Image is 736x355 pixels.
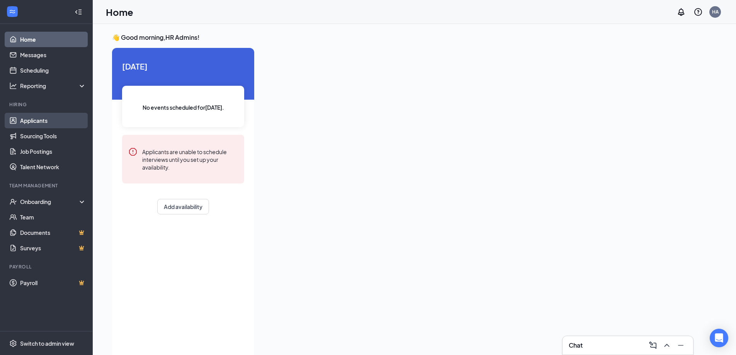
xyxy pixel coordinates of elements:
svg: ChevronUp [662,341,671,350]
svg: Minimize [676,341,685,350]
svg: UserCheck [9,198,17,206]
a: Applicants [20,113,86,128]
div: Hiring [9,101,85,108]
svg: ComposeMessage [648,341,658,350]
span: No events scheduled for [DATE] . [143,103,224,112]
a: Scheduling [20,63,86,78]
a: SurveysCrown [20,240,86,256]
div: Payroll [9,263,85,270]
div: Onboarding [20,198,80,206]
span: [DATE] [122,60,244,72]
h3: Chat [569,341,583,350]
div: Switch to admin view [20,340,74,347]
a: DocumentsCrown [20,225,86,240]
div: Team Management [9,182,85,189]
button: ChevronUp [661,339,673,352]
div: Open Intercom Messenger [710,329,728,347]
button: Minimize [675,339,687,352]
svg: QuestionInfo [694,7,703,17]
a: Messages [20,47,86,63]
a: Sourcing Tools [20,128,86,144]
svg: Analysis [9,82,17,90]
h3: 👋 Good morning, HR Admins ! [112,33,693,42]
a: Home [20,32,86,47]
div: Reporting [20,82,87,90]
a: PayrollCrown [20,275,86,290]
a: Job Postings [20,144,86,159]
a: Talent Network [20,159,86,175]
div: Applicants are unable to schedule interviews until you set up your availability. [142,147,238,171]
svg: WorkstreamLogo [8,8,16,15]
div: HA [712,8,719,15]
svg: Notifications [677,7,686,17]
button: Add availability [157,199,209,214]
svg: Settings [9,340,17,347]
svg: Collapse [75,8,82,16]
button: ComposeMessage [647,339,659,352]
h1: Home [106,5,133,19]
a: Team [20,209,86,225]
svg: Error [128,147,138,156]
